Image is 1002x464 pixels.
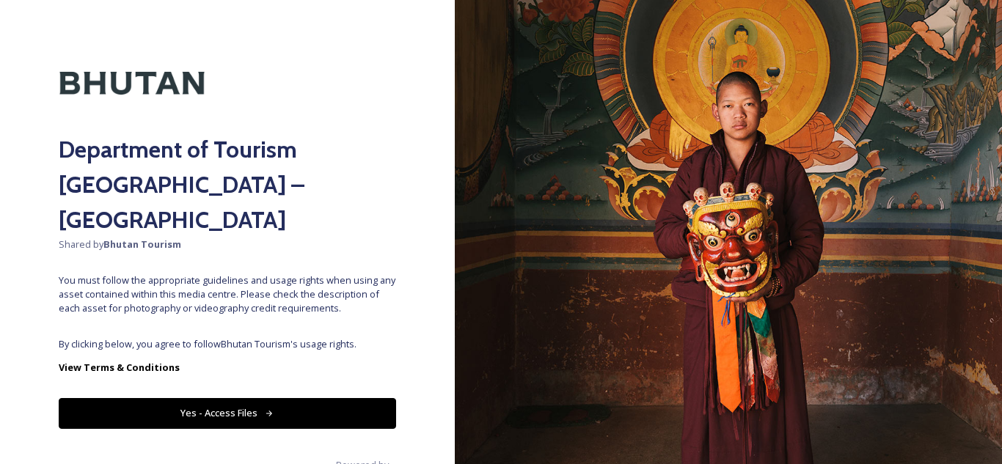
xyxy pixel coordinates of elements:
a: View Terms & Conditions [59,358,396,376]
button: Yes - Access Files [59,398,396,428]
img: Kingdom-of-Bhutan-Logo.png [59,42,205,125]
span: By clicking below, you agree to follow Bhutan Tourism 's usage rights. [59,337,396,351]
span: Shared by [59,237,396,251]
h2: Department of Tourism [GEOGRAPHIC_DATA] – [GEOGRAPHIC_DATA] [59,132,396,237]
strong: Bhutan Tourism [103,237,181,251]
strong: View Terms & Conditions [59,361,180,374]
span: You must follow the appropriate guidelines and usage rights when using any asset contained within... [59,273,396,316]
